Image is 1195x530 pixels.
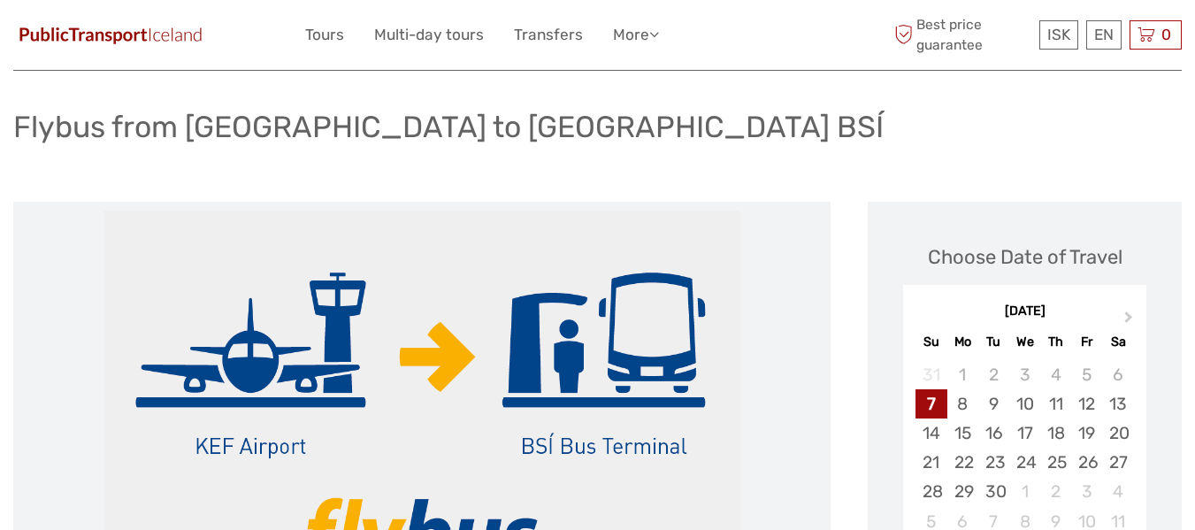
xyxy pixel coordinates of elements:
[915,330,946,354] div: Su
[13,109,884,145] h1: Flybus from [GEOGRAPHIC_DATA] to [GEOGRAPHIC_DATA] BSÍ
[978,477,1009,506] div: Choose Tuesday, September 30th, 2025
[374,22,484,48] a: Multi-day tours
[928,243,1122,271] div: Choose Date of Travel
[1071,330,1102,354] div: Fr
[1071,389,1102,419] div: Choose Friday, September 12th, 2025
[305,22,344,48] a: Tours
[1040,419,1071,448] div: Choose Thursday, September 18th, 2025
[1071,477,1102,506] div: Choose Friday, October 3rd, 2025
[1116,307,1145,335] button: Next Month
[947,330,978,354] div: Mo
[514,22,583,48] a: Transfers
[915,419,946,448] div: Choose Sunday, September 14th, 2025
[1009,330,1040,354] div: We
[613,22,659,48] a: More
[947,360,978,389] div: Not available Monday, September 1st, 2025
[947,448,978,477] div: Choose Monday, September 22nd, 2025
[1040,389,1071,419] div: Choose Thursday, September 11th, 2025
[1102,330,1133,354] div: Sa
[1009,360,1040,389] div: Not available Wednesday, September 3rd, 2025
[890,15,1035,54] span: Best price guarantee
[978,419,1009,448] div: Choose Tuesday, September 16th, 2025
[203,27,225,49] button: Open LiveChat chat widget
[1047,26,1070,43] span: ISK
[915,389,946,419] div: Choose Sunday, September 7th, 2025
[25,31,200,45] p: We're away right now. Please check back later!
[1040,360,1071,389] div: Not available Thursday, September 4th, 2025
[13,22,208,48] img: 649-6460f36e-8799-4323-b450-83d04da7ab63_logo_small.jpg
[1102,419,1133,448] div: Choose Saturday, September 20th, 2025
[1040,477,1071,506] div: Choose Thursday, October 2nd, 2025
[1009,389,1040,419] div: Choose Wednesday, September 10th, 2025
[1102,448,1133,477] div: Choose Saturday, September 27th, 2025
[1009,477,1040,506] div: Choose Wednesday, October 1st, 2025
[1102,360,1133,389] div: Not available Saturday, September 6th, 2025
[1102,389,1133,419] div: Choose Saturday, September 13th, 2025
[1040,330,1071,354] div: Th
[978,389,1009,419] div: Choose Tuesday, September 9th, 2025
[947,419,978,448] div: Choose Monday, September 15th, 2025
[1159,26,1174,43] span: 0
[915,360,946,389] div: Not available Sunday, August 31st, 2025
[978,360,1009,389] div: Not available Tuesday, September 2nd, 2025
[978,330,1009,354] div: Tu
[903,303,1146,321] div: [DATE]
[915,448,946,477] div: Choose Sunday, September 21st, 2025
[947,389,978,419] div: Choose Monday, September 8th, 2025
[1009,419,1040,448] div: Choose Wednesday, September 17th, 2025
[1071,419,1102,448] div: Choose Friday, September 19th, 2025
[1102,477,1133,506] div: Choose Saturday, October 4th, 2025
[947,477,978,506] div: Choose Monday, September 29th, 2025
[1009,448,1040,477] div: Choose Wednesday, September 24th, 2025
[978,448,1009,477] div: Choose Tuesday, September 23rd, 2025
[915,477,946,506] div: Choose Sunday, September 28th, 2025
[1071,360,1102,389] div: Not available Friday, September 5th, 2025
[1071,448,1102,477] div: Choose Friday, September 26th, 2025
[1086,20,1122,50] div: EN
[1040,448,1071,477] div: Choose Thursday, September 25th, 2025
